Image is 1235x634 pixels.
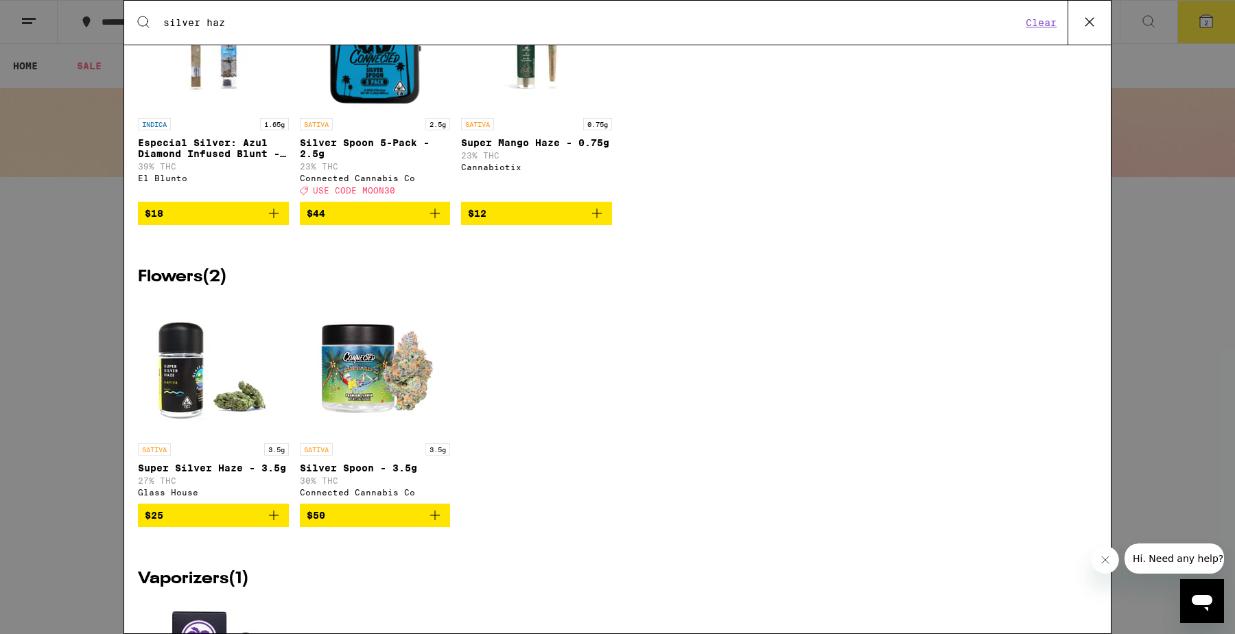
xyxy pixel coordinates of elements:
p: 3.5g [425,443,450,456]
p: Super Mango Haze - 0.75g [461,137,612,148]
input: Search for products & categories [163,16,1022,29]
p: 2.5g [425,118,450,130]
p: 3.5g [264,443,289,456]
p: 30% THC [300,476,451,485]
span: $25 [145,510,163,521]
p: 1.65g [260,118,289,130]
div: Connected Cannabis Co [300,488,451,497]
p: 23% THC [461,151,612,160]
button: Add to bag [300,504,451,527]
p: 39% THC [138,162,289,171]
button: Add to bag [300,202,451,225]
span: $12 [468,208,486,219]
span: $18 [145,208,163,219]
p: Silver Spoon 5-Pack - 2.5g [300,137,451,159]
p: 0.75g [583,118,612,130]
p: 27% THC [138,476,289,485]
button: Add to bag [461,202,612,225]
iframe: Message from company [1125,543,1224,574]
p: INDICA [138,118,171,130]
iframe: Button to launch messaging window [1180,579,1224,623]
button: Clear [1022,16,1061,29]
img: Connected Cannabis Co - Silver Spoon - 3.5g [306,299,443,436]
p: SATIVA [300,118,333,130]
span: USE CODE MOON30 [313,186,395,195]
p: 23% THC [300,162,451,171]
div: Cannabiotix [461,163,612,172]
span: $44 [307,208,325,219]
img: Glass House - Super Silver Haze - 3.5g [145,299,282,436]
p: SATIVA [461,118,494,130]
a: Open page for Silver Spoon - 3.5g from Connected Cannabis Co [300,299,451,504]
p: Especial Silver: Azul Diamond Infused Blunt - 1.65g [138,137,289,159]
p: SATIVA [300,443,333,456]
p: Silver Spoon - 3.5g [300,462,451,473]
iframe: Close message [1092,546,1119,574]
div: Connected Cannabis Co [300,174,451,183]
button: Add to bag [138,202,289,225]
p: SATIVA [138,443,171,456]
div: El Blunto [138,174,289,183]
div: Glass House [138,488,289,497]
h2: Vaporizers ( 1 ) [138,571,1097,587]
h2: Flowers ( 2 ) [138,269,1097,285]
button: Add to bag [138,504,289,527]
span: $50 [307,510,325,521]
a: Open page for Super Silver Haze - 3.5g from Glass House [138,299,289,504]
p: Super Silver Haze - 3.5g [138,462,289,473]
